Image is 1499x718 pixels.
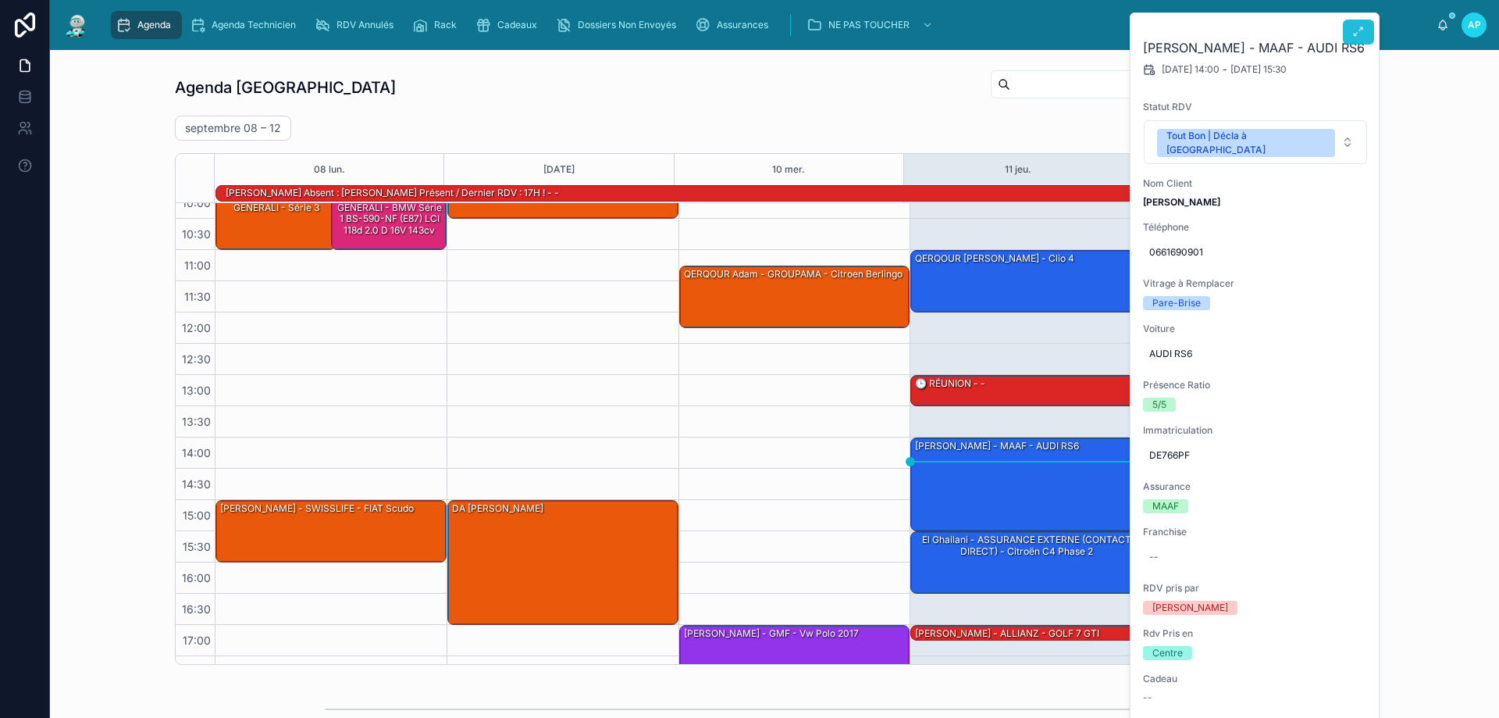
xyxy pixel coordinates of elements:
div: [PERSON_NAME] [1152,601,1228,615]
span: Dossiers Non Envoyés [578,19,676,31]
div: -- [1149,551,1159,563]
div: [PERSON_NAME] - SWISSLIFE - FIAT Scudo [219,502,415,516]
h1: Agenda [GEOGRAPHIC_DATA] [175,77,396,98]
button: 08 lun. [314,154,345,185]
div: QERQOUR [PERSON_NAME] - clio 4 [913,252,1076,266]
span: Cadeau [1143,673,1368,685]
span: Franchise [1143,526,1368,538]
span: RDV pris par [1143,582,1368,595]
span: 12:00 [178,321,215,334]
span: Agenda [137,19,171,31]
span: 16:30 [178,602,215,616]
a: Assurances [690,11,779,39]
div: QERQOUR Adam - GROUPAMA - citroen berlingo [680,266,910,327]
span: Rdv Pris en [1143,627,1368,640]
span: 0661690901 [1149,246,1362,259]
span: AUDI RS6 [1149,348,1362,360]
span: 13:30 [178,415,215,428]
span: Assurance [1143,480,1368,493]
span: [DATE] 14:00 [1162,63,1219,76]
span: 16:00 [178,571,215,584]
div: 🕒 RÉUNION - - [911,376,1141,405]
div: [PERSON_NAME] - GMF - vw polo 2017 [682,627,860,641]
button: 10 mer. [772,154,805,185]
h2: septembre 08 – 12 [185,120,281,136]
span: - [1223,63,1227,76]
span: 14:00 [178,446,215,459]
div: [PERSON_NAME] - MAAF - AUDI RS6 [911,438,1141,530]
button: Select Button [1144,120,1367,164]
span: 13:00 [178,384,215,397]
span: Nom Client [1143,177,1368,190]
a: Agenda [111,11,182,39]
strong: [PERSON_NAME] [1143,196,1220,208]
span: Vitrage à Remplacer [1143,277,1368,290]
span: 10:00 [178,196,215,209]
div: [PERSON_NAME] - MAAF - AUDI RS6 [913,439,1081,453]
span: RDV Annulés [336,19,393,31]
span: Statut RDV [1143,101,1368,113]
div: 🕒 RÉUNION - - [913,377,987,391]
div: El Ghailani - ASSURANCE EXTERNE (CONTACT DIRECT) - Citroën C4 Phase 2 [913,533,1140,559]
span: DE766PF [1149,449,1362,462]
a: Dossiers Non Envoyés [551,11,687,39]
div: scrollable content [103,8,1437,42]
h2: [PERSON_NAME] - MAAF - AUDI RS6 [1143,38,1368,57]
a: Cadeaux [471,11,548,39]
div: Centre [1152,646,1183,660]
button: 11 jeu. [1005,154,1031,185]
span: Voiture [1143,323,1368,335]
div: QERQOUR Adam - GROUPAMA - citroen berlingo [682,267,904,281]
a: Agenda Technicien [185,11,307,39]
div: Tout Bon | Décla à [GEOGRAPHIC_DATA] [1166,129,1326,157]
span: Présence Ratio [1143,379,1368,391]
div: [PERSON_NAME] - GENERALI - série 3 [216,188,335,249]
span: Cadeaux [497,19,537,31]
span: -- [1143,691,1152,704]
span: 15:30 [179,540,215,553]
a: Rack [408,11,468,39]
div: DA [PERSON_NAME] [448,501,678,624]
div: [PERSON_NAME] - ALLIANZ - GOLF 7 GTI [911,626,1141,641]
div: [PERSON_NAME] - GENERALI - BMW Série 1 BS-590-NF (E87) LCI 118d 2.0 d 16V 143cv [332,188,446,249]
span: 11:00 [180,259,215,272]
span: Rack [434,19,457,31]
div: [PERSON_NAME] - GMF - vw polo 2017 [680,626,910,687]
div: 5/5 [1152,398,1166,412]
div: [PERSON_NAME] - SWISSLIFE - FIAT Scudo [216,501,446,562]
span: 12:30 [178,352,215,366]
a: NE PAS TOUCHER [802,11,941,39]
span: [DATE] 15:30 [1230,63,1287,76]
div: El Ghailani - ASSURANCE EXTERNE (CONTACT DIRECT) - Citroën C4 Phase 2 [911,532,1141,593]
span: Agenda Technicien [212,19,296,31]
a: RDV Annulés [310,11,404,39]
span: Immatriculation [1143,424,1368,437]
div: [PERSON_NAME] - ALLIANZ - GOLF 7 GTI [913,627,1101,641]
div: MAAF [1152,499,1179,513]
div: QERQOUR [PERSON_NAME] - clio 4 [911,251,1141,312]
span: 11:30 [180,290,215,303]
div: [PERSON_NAME] absent : [PERSON_NAME] présent / dernier RDV : 17H ! - - [224,186,561,200]
div: [PERSON_NAME] - GENERALI - BMW Série 1 BS-590-NF (E87) LCI 118d 2.0 d 16V 143cv [334,189,445,238]
div: Pare-Brise [1152,296,1201,310]
div: Tony absent : Michel présent / dernier RDV : 17H ! - - [224,185,561,201]
span: 17:00 [179,634,215,647]
span: 10:30 [178,227,215,241]
span: NE PAS TOUCHER [828,19,910,31]
img: App logo [62,13,91,38]
span: AP [1468,19,1481,31]
span: Téléphone [1143,221,1368,234]
span: 15:00 [179,509,215,522]
span: Assurances [717,19,768,31]
span: 14:30 [178,477,215,491]
button: [DATE] [543,154,575,185]
div: DA [PERSON_NAME] [450,502,545,516]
